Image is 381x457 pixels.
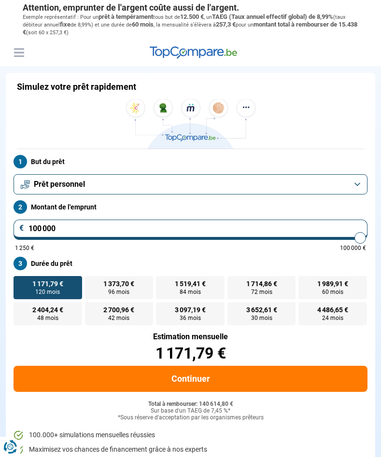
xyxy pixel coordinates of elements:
[14,155,367,168] label: But du prêt
[108,315,129,321] span: 42 mois
[14,333,367,341] div: Estimation mensuelle
[14,257,367,270] label: Durée du prêt
[14,408,367,415] div: Sur base d'un TAEG de 7,45 %*
[23,21,357,36] span: montant total à rembourser de 15.438 €
[34,179,85,190] span: Prêt personnel
[322,315,343,321] span: 24 mois
[35,289,60,295] span: 120 mois
[132,21,154,28] span: 60 mois
[180,13,204,20] span: 12.500 €
[246,280,277,287] span: 1 714,86 €
[180,315,201,321] span: 36 mois
[251,289,272,295] span: 72 mois
[14,401,367,408] div: Total à rembourser: 140 614,80 €
[150,46,237,59] img: TopCompare
[180,289,201,295] span: 84 mois
[14,346,367,361] div: 1 171,79 €
[60,21,71,28] span: fixe
[15,245,34,251] span: 1 250 €
[317,280,348,287] span: 1 989,91 €
[212,13,333,20] span: TAEG (Taux annuel effectif global) de 8,99%
[99,13,153,20] span: prêt à tempérament
[103,280,134,287] span: 1 373,70 €
[108,289,129,295] span: 96 mois
[19,224,24,232] span: €
[317,306,348,313] span: 4 486,65 €
[246,306,277,313] span: 3 652,61 €
[123,99,258,149] img: TopCompare.be
[14,415,367,421] div: *Sous réserve d'acceptation par les organismes prêteurs
[32,280,63,287] span: 1 171,79 €
[37,315,58,321] span: 48 mois
[175,306,206,313] span: 3 097,19 €
[23,2,359,13] p: Attention, emprunter de l'argent coûte aussi de l'argent.
[340,245,366,251] span: 100 000 €
[12,45,26,60] button: Menu
[14,366,367,392] button: Continuer
[251,315,272,321] span: 30 mois
[322,289,343,295] span: 60 mois
[14,430,367,440] li: 100.000+ simulations mensuelles réussies
[103,306,134,313] span: 2 700,96 €
[23,13,359,37] p: Exemple représentatif : Pour un tous but de , un (taux débiteur annuel de 8,99%) et une durée de ...
[216,21,236,28] span: 257,3 €
[175,280,206,287] span: 1 519,41 €
[14,445,367,455] li: Maximisez vos chances de financement grâce à nos experts
[14,200,367,214] label: Montant de l'emprunt
[14,174,367,194] button: Prêt personnel
[17,82,136,92] h1: Simulez votre prêt rapidement
[32,306,63,313] span: 2 404,24 €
